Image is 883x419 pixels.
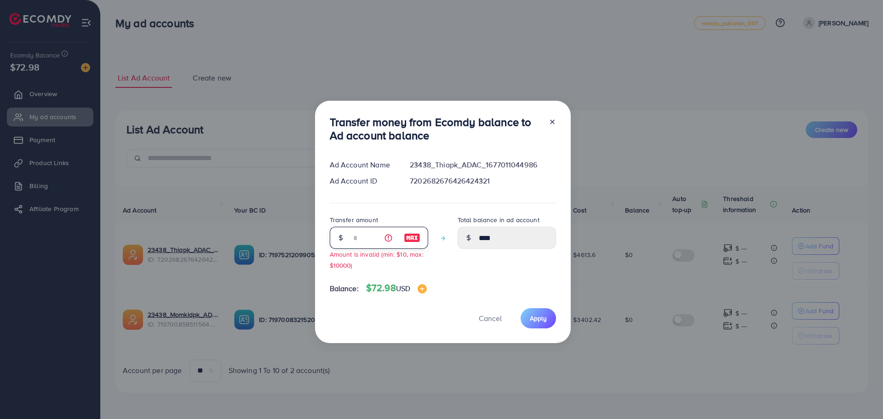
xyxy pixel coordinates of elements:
[844,378,876,412] iframe: Chat
[402,176,563,186] div: 7202682676426424321
[404,232,420,243] img: image
[366,282,427,294] h4: $72.98
[458,215,539,224] label: Total balance in ad account
[467,308,513,328] button: Cancel
[402,160,563,170] div: 23438_Thiapk_ADAC_1677011044986
[322,160,403,170] div: Ad Account Name
[322,176,403,186] div: Ad Account ID
[396,283,410,293] span: USD
[330,283,359,294] span: Balance:
[330,115,541,142] h3: Transfer money from Ecomdy balance to Ad account balance
[330,215,378,224] label: Transfer amount
[530,314,547,323] span: Apply
[479,313,502,323] span: Cancel
[521,308,556,328] button: Apply
[330,250,424,269] small: Amount is invalid (min: $10, max: $10000)
[418,284,427,293] img: image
